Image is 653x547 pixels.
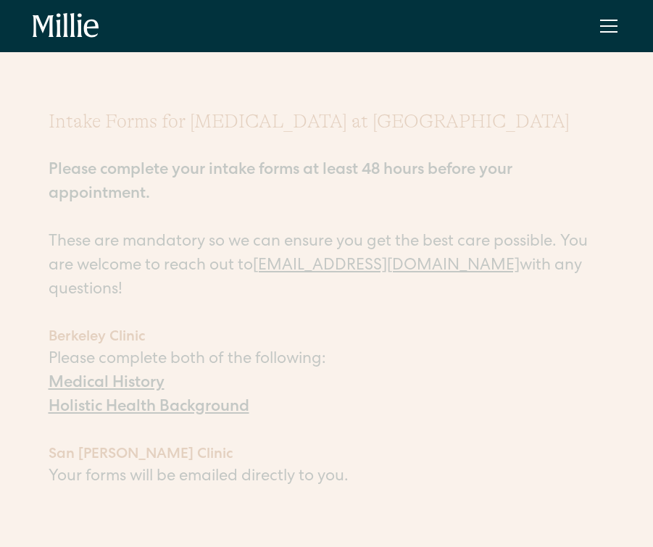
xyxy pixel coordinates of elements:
p: ‍ [49,303,605,327]
a: [EMAIL_ADDRESS][DOMAIN_NAME] [253,259,520,275]
strong: Please complete your intake forms at least 48 hours before your appointment. [49,163,512,203]
p: These are mandatory so we can ensure you get the best care possible. You are welcome to reach out... [49,135,605,303]
p: ‍ [49,490,605,514]
a: home [33,13,99,39]
strong: San [PERSON_NAME] Clinic [49,448,233,462]
p: Please complete both of the following: [49,348,605,372]
strong: Berkeley Clinic [49,330,145,345]
p: ‍ [49,514,605,538]
a: Holistic Health Background [49,400,249,416]
h1: Intake Forms for [MEDICAL_DATA] at [GEOGRAPHIC_DATA] [49,107,605,135]
div: menu [591,9,620,43]
a: Medical History [49,376,165,392]
p: ‍ [49,420,605,444]
p: Your forms will be emailed directly to you. [49,466,605,490]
